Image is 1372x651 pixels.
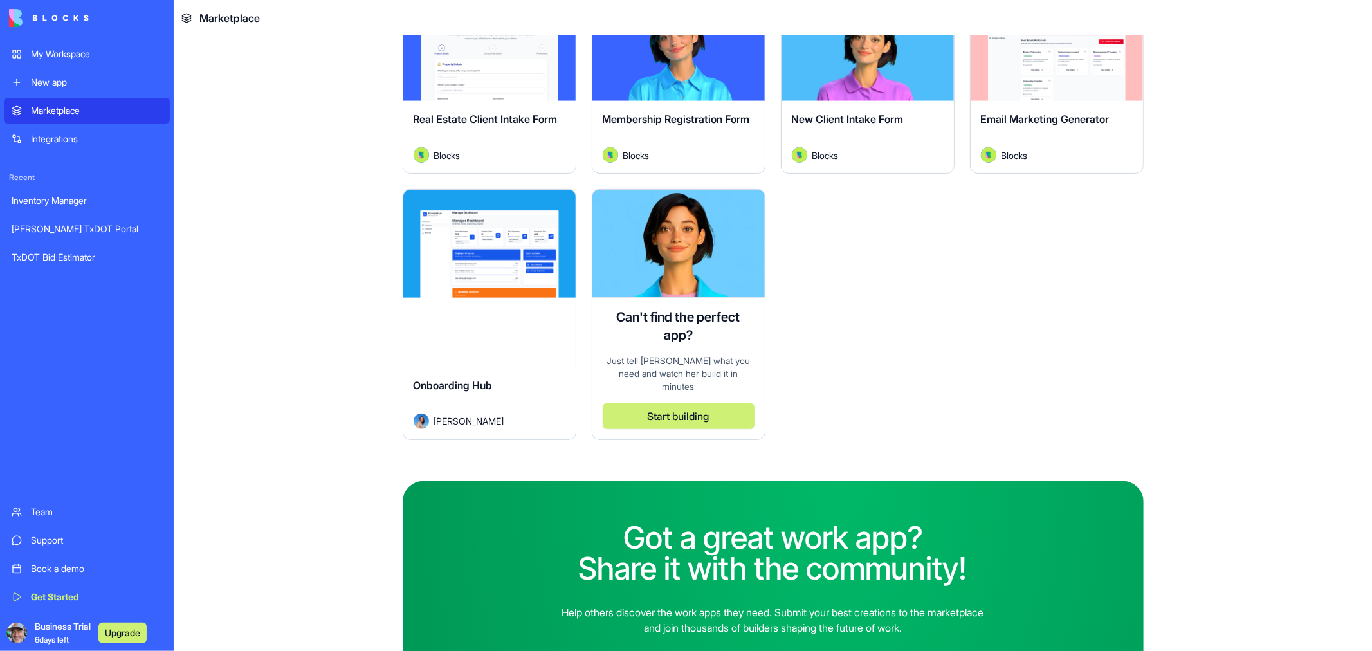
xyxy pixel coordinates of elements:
a: Ella AI assistantCan't find the perfect app?Just tell [PERSON_NAME] what you need and watch her b... [592,189,765,440]
button: Upgrade [98,623,147,643]
div: Marketplace [31,104,162,117]
img: logo [9,9,89,27]
div: TxDOT Bid Estimator [12,251,162,264]
img: Avatar [414,147,429,163]
span: Onboarding Hub [414,379,493,392]
span: 6 days left [35,635,69,645]
a: New app [4,69,170,95]
span: [PERSON_NAME] [434,414,504,428]
img: ACg8ocLCvxSa6pD2bm3DloqQmSdau6mM7U8YOcAdAAr2pqk7uHvwXhK8=s96-c [6,623,27,643]
img: Avatar [603,147,618,163]
h2: Got a great work app? Share it with the community! [579,522,967,584]
div: Inventory Manager [12,194,162,207]
img: Ella AI assistant [592,190,765,297]
span: New Client Intake Form [792,113,904,125]
div: [PERSON_NAME] TxDOT Portal [12,223,162,235]
div: Integrations [31,133,162,145]
a: TxDOT Bid Estimator [4,244,170,270]
a: Inventory Manager [4,188,170,214]
a: Get Started [4,584,170,610]
h4: Can't find the perfect app? [603,308,755,344]
span: Recent [4,172,170,183]
div: Support [31,534,162,547]
span: Blocks [434,149,461,162]
p: Help others discover the work apps they need. Submit your best creations to the marketplace and j... [557,605,989,636]
a: My Workspace [4,41,170,67]
img: Avatar [981,147,996,163]
a: Integrations [4,126,170,152]
span: Blocks [623,149,650,162]
span: Membership Registration Form [603,113,750,125]
div: My Workspace [31,48,162,60]
span: Real Estate Client Intake Form [414,113,558,125]
div: New app [31,76,162,89]
span: Email Marketing Generator [981,113,1110,125]
a: Team [4,499,170,525]
div: Get Started [31,591,162,603]
img: Avatar [792,147,807,163]
div: Team [31,506,162,518]
span: Business Trial [35,620,91,646]
span: Blocks [812,149,839,162]
a: Marketplace [4,98,170,124]
span: Marketplace [199,10,260,26]
a: Support [4,527,170,553]
a: Book a demo [4,556,170,582]
img: Avatar [414,414,429,429]
span: Blocks [1002,149,1028,162]
a: Onboarding HubAvatar[PERSON_NAME] [403,189,576,440]
a: [PERSON_NAME] TxDOT Portal [4,216,170,242]
div: Book a demo [31,562,162,575]
div: Just tell [PERSON_NAME] what you need and watch her build it in minutes [603,354,755,393]
button: Start building [603,403,755,429]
